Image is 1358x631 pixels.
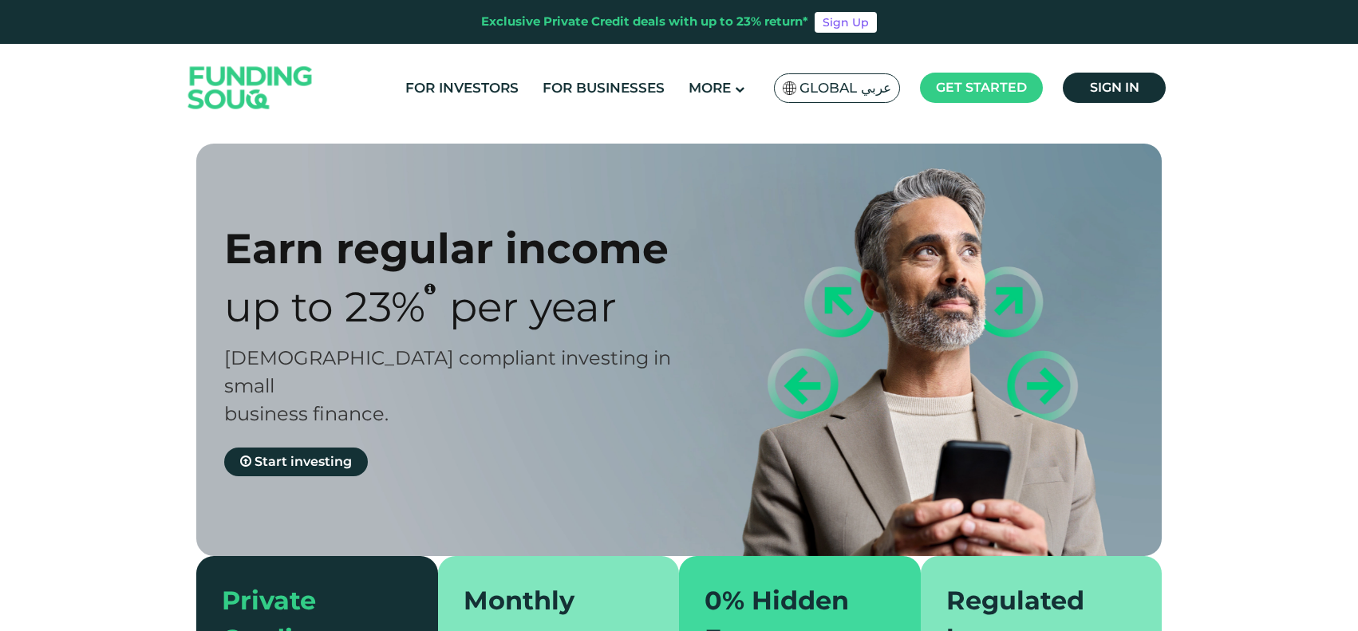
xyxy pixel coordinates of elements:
[481,13,808,31] div: Exclusive Private Credit deals with up to 23% return*
[799,79,891,97] span: Global عربي
[224,448,368,476] a: Start investing
[815,12,877,33] a: Sign Up
[1090,80,1139,95] span: Sign in
[689,80,731,96] span: More
[224,223,707,274] div: Earn regular income
[783,81,797,95] img: SA Flag
[224,282,425,332] span: Up to 23%
[449,282,617,332] span: Per Year
[224,346,671,425] span: [DEMOGRAPHIC_DATA] compliant investing in small business finance.
[401,75,523,101] a: For Investors
[1063,73,1166,103] a: Sign in
[424,282,436,295] i: 23% IRR (expected) ~ 15% Net yield (expected)
[255,454,352,469] span: Start investing
[936,80,1027,95] span: Get started
[539,75,669,101] a: For Businesses
[172,48,329,128] img: Logo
